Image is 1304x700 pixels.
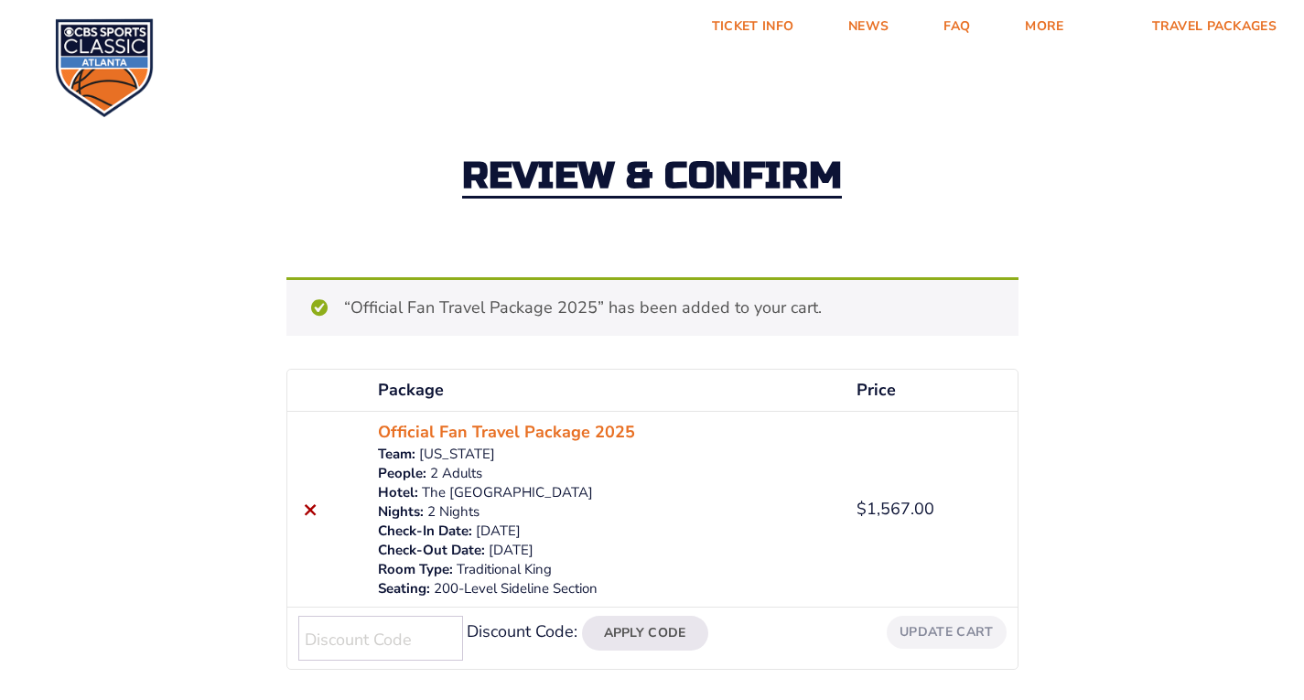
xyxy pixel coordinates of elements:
[367,370,846,411] th: Package
[378,464,835,483] p: 2 Adults
[378,464,426,483] dt: People:
[298,497,323,522] a: Remove this item
[286,277,1018,336] div: “Official Fan Travel Package 2025” has been added to your cart.
[462,157,843,199] h2: Review & Confirm
[378,483,835,502] p: The [GEOGRAPHIC_DATA]
[378,579,430,598] dt: Seating:
[378,522,472,541] dt: Check-In Date:
[887,616,1006,648] button: Update cart
[857,498,934,520] bdi: 1,567.00
[55,18,154,117] img: CBS Sports Classic
[378,522,835,541] p: [DATE]
[378,445,835,464] p: [US_STATE]
[857,498,867,520] span: $
[846,370,1017,411] th: Price
[378,560,453,579] dt: Room Type:
[298,616,463,661] input: Discount Code
[467,620,577,642] label: Discount Code:
[378,502,424,522] dt: Nights:
[378,502,835,522] p: 2 Nights
[378,560,835,579] p: Traditional King
[378,483,418,502] dt: Hotel:
[378,420,635,445] a: Official Fan Travel Package 2025
[378,541,835,560] p: [DATE]
[378,579,835,598] p: 200-Level Sideline Section
[378,445,415,464] dt: Team:
[378,541,485,560] dt: Check-Out Date:
[582,616,708,651] button: Apply Code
